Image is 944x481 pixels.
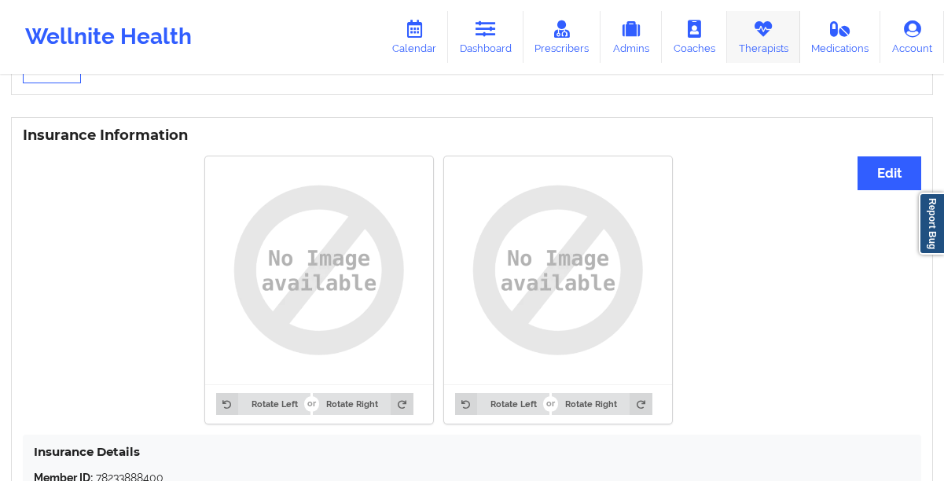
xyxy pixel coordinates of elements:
a: Admins [601,11,662,63]
a: Coaches [662,11,727,63]
button: Edit [858,156,921,190]
img: uy8AAAAYdEVYdFRodW1iOjpJbWFnZTo6SGVpZ2h0ADUxMo+NU4EAAAAXdEVYdFRodW1iOjpJbWFnZTo6V2lkdGgANTEyHHwD3... [455,167,661,373]
button: Rotate Left [216,393,310,415]
button: Rotate Right [552,393,652,415]
h3: Insurance Information [23,127,921,145]
a: Dashboard [448,11,523,63]
h4: Insurance Details [34,444,910,459]
button: Rotate Left [455,393,549,415]
button: Rotate Right [313,393,413,415]
a: Medications [800,11,881,63]
a: Account [880,11,944,63]
a: Therapists [727,11,800,63]
a: Prescribers [523,11,601,63]
a: Calendar [380,11,448,63]
img: uy8AAAAYdEVYdFRodW1iOjpJbWFnZTo6SGVpZ2h0ADUxMo+NU4EAAAAXdEVYdFRodW1iOjpJbWFnZTo6V2lkdGgANTEyHHwD3... [216,167,422,373]
a: Report Bug [919,193,944,255]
